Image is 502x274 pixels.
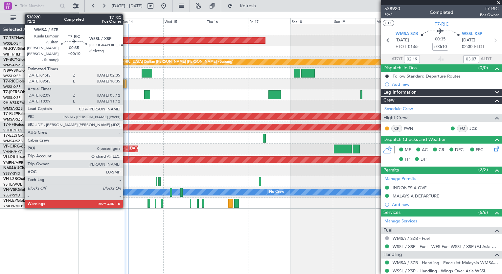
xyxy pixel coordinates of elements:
span: WSSL XSP [462,31,482,37]
a: T7-TSTHawker 900XP [3,36,43,40]
span: Dispatch Checks and Weather [383,136,446,144]
a: JDZ [469,126,484,131]
a: T7-[PERSON_NAME]Global 7500 [3,90,64,94]
div: Follow Standard Departure Routes [393,73,461,79]
div: Fri 17 [248,18,290,24]
a: YMEN/MEB [3,160,23,165]
div: CP [391,125,402,132]
a: VP-CJRG-650 [3,145,28,148]
a: VP-BCYGlobal 5000 [3,58,40,62]
button: Refresh [224,1,264,11]
div: Mon 20 [375,18,418,24]
span: 02:30 [462,44,472,50]
span: T7-FFI [3,123,15,127]
span: 538920 [384,5,400,12]
span: T7-RIC [3,80,15,83]
span: VH-RIU [3,155,17,159]
div: FO [457,125,468,132]
a: Manage Permits [384,176,416,182]
div: MALAYSIA DEPARTURE [393,193,439,199]
a: Manage Services [384,218,417,225]
span: Services [383,209,400,217]
span: VP-BCY [3,58,17,62]
input: --:-- [404,55,420,63]
div: Sat 18 [290,18,333,24]
a: T7-PJ29Falcon 7X [3,112,36,116]
span: FP [405,156,410,163]
a: WSSL/XSP [3,41,21,46]
span: AC [422,147,428,153]
span: [DATE] [462,37,475,44]
span: Fuel [383,227,392,234]
span: T7-TST [3,36,16,40]
span: ALDT [481,56,491,62]
a: WMSA/SZB [3,139,23,144]
span: ELDT [474,44,485,50]
a: VH-LEPGlobal 6000 [3,199,39,203]
a: WSSL / XSP - Handling - Wings Over Asia WSSL [393,268,486,274]
a: WMSA/SZB [3,106,23,111]
div: Sun 19 [333,18,375,24]
div: Planned Maint [GEOGRAPHIC_DATA] ([GEOGRAPHIC_DATA] Intl) [38,144,148,154]
span: [DATE] - [DATE] [112,3,143,9]
span: Pos Owner [480,12,499,18]
a: VHHH/HKG [3,128,23,133]
span: Handling [383,251,402,259]
a: YSSY/SYD [3,193,20,198]
div: Thu 16 [206,18,248,24]
span: All Aircraft [17,16,69,20]
a: Schedule Crew [384,106,413,112]
div: [DATE] [80,13,91,19]
a: YSSY/SYD [3,171,20,176]
a: YSHL/WOL [3,182,22,187]
div: Completed [430,9,453,16]
span: P2/2 [384,12,400,18]
a: T7-RICGlobal 6000 [3,80,38,83]
div: Planned Maint [GEOGRAPHIC_DATA] (Sultan [PERSON_NAME] [PERSON_NAME] - Subang) [80,57,233,67]
a: YMEN/MEB [3,204,23,209]
a: WMSA / SZB - Fuel [393,236,430,241]
span: Dispatch To-Dos [383,64,417,72]
span: VH-L2B [3,177,17,181]
a: T7-ELLYG-550 [3,134,29,138]
a: N8998KGlobal 6000 [3,69,41,73]
a: VH-VSKGlobal Express XRS [3,188,54,192]
a: VH-RIUHawker 800XP [3,155,44,159]
span: 9H-VSLK [3,101,19,105]
button: All Aircraft [7,13,71,23]
span: CR [439,147,444,153]
a: N604AUChallenger 604 [3,166,48,170]
span: Permits [383,167,399,174]
span: N8998K [3,69,18,73]
a: WSSL/XSP [3,95,21,100]
span: ATOT [392,56,402,62]
div: INDONESIA OVF [393,185,426,191]
span: (2/2) [478,166,488,173]
span: VP-CJR [3,145,17,148]
a: WSSL / XSP - Fuel - WFS Fuel WSSL / XSP (EJ Asia Only) [393,244,499,249]
span: 00:35 [435,36,445,43]
a: WMSA/SZB [3,117,23,122]
button: UTC [383,20,394,26]
span: Flight Crew [383,114,408,122]
span: Refresh [234,4,262,8]
a: WSSL/XSP [3,74,21,79]
span: (0/0) [478,64,488,71]
input: Trip Number [20,1,58,11]
span: VH-LEP [3,199,17,203]
div: Add new [392,81,499,87]
span: [DATE] [396,37,409,44]
div: Wed 15 [163,18,206,24]
span: ETOT [396,44,406,50]
span: T7-RIC [480,5,499,12]
a: 9H-VSLKFalcon 7X [3,101,37,105]
div: Mon 13 [79,18,121,24]
span: DP [421,156,426,163]
span: Crew [383,97,395,104]
a: M-JGVJGlobal 5000 [3,47,40,51]
span: DFC, [455,147,465,153]
a: WSSL/XSP [3,84,21,89]
div: Tue 14 [121,18,163,24]
span: FFC [476,147,483,153]
span: M-JGVJ [3,47,18,51]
